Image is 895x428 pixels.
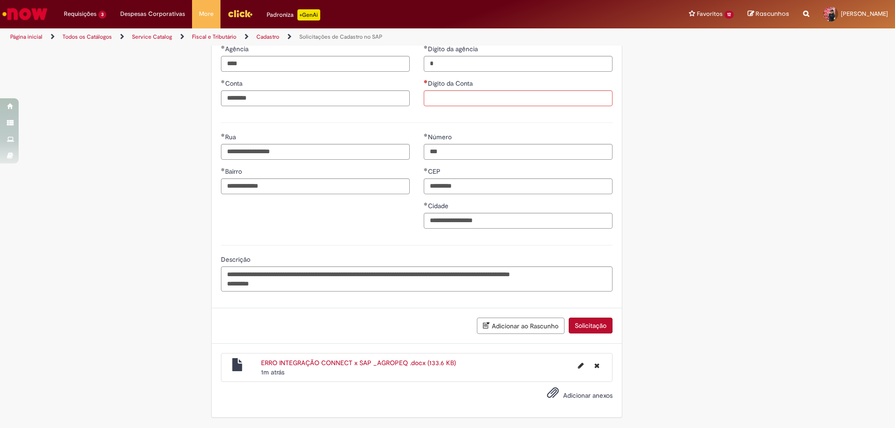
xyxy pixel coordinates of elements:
span: More [199,9,213,19]
a: Service Catalog [132,33,172,41]
span: Conta [225,79,244,88]
input: Bairro [221,178,410,194]
a: Fiscal e Tributário [192,33,236,41]
span: 3 [98,11,106,19]
span: Requisições [64,9,96,19]
span: Favoritos [697,9,723,19]
span: Agência [225,45,250,53]
span: Obrigatório Preenchido [424,45,428,49]
span: Obrigatório Preenchido [221,80,225,83]
input: Dígito da agência [424,56,613,72]
span: Obrigatório Preenchido [221,45,225,49]
span: Obrigatório Preenchido [424,133,428,137]
input: Agência [221,56,410,72]
textarea: Descrição [221,266,613,292]
button: Editar nome de arquivo ERRO INTEGRAÇÃO CONNECT x SAP _AGROPEQ .docx [572,358,589,373]
input: Dígito da Conta [424,90,613,106]
span: Obrigatório Preenchido [424,168,428,171]
input: Rua [221,144,410,160]
span: Despesas Corporativas [120,9,185,19]
span: Obrigatório Preenchido [424,202,428,206]
span: Necessários [424,80,428,83]
span: Dígito da Conta [428,79,475,88]
img: click_logo_yellow_360x200.png [227,7,253,20]
div: Padroniza [267,9,320,20]
span: Obrigatório Preenchido [221,168,225,171]
a: Página inicial [10,33,42,41]
span: Rascunhos [756,9,789,18]
a: Rascunhos [748,10,789,19]
span: Adicionar anexos [563,391,613,400]
input: CEP [424,178,613,194]
span: Cidade [428,202,450,210]
span: Número [428,133,454,141]
button: Adicionar anexos [544,384,561,406]
a: Solicitações de Cadastro no SAP [299,33,382,41]
span: [PERSON_NAME] [841,10,888,18]
time: 30/09/2025 11:12:50 [261,368,284,376]
span: Obrigatório Preenchido [221,133,225,137]
input: Conta [221,90,410,106]
input: Cidade [424,213,613,229]
button: Adicionar ao Rascunho [477,318,565,334]
p: +GenAi [297,9,320,20]
span: Dígito da agência [428,45,480,53]
img: ServiceNow [1,5,49,23]
span: CEP [428,167,442,176]
ul: Trilhas de página [7,28,590,46]
a: Cadastro [256,33,279,41]
span: 12 [724,11,734,19]
span: Bairro [225,167,244,176]
span: Rua [225,133,238,141]
a: ERRO INTEGRAÇÃO CONNECT x SAP _AGROPEQ .docx (133.6 KB) [261,359,456,367]
button: Solicitação [569,318,613,333]
span: Descrição [221,255,252,264]
button: Excluir ERRO INTEGRAÇÃO CONNECT x SAP _AGROPEQ .docx [589,358,605,373]
span: 1m atrás [261,368,284,376]
a: Todos os Catálogos [62,33,112,41]
input: Número [424,144,613,160]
